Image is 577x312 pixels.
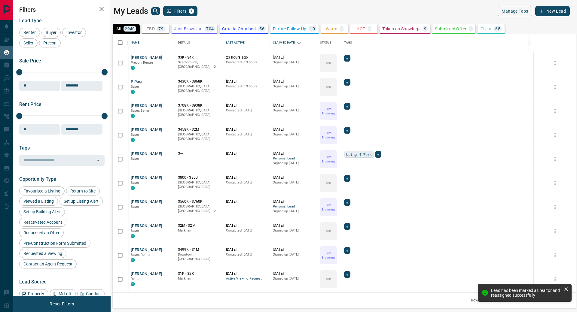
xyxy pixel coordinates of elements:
div: Tags [344,34,352,51]
div: + [375,151,381,158]
span: Buyer [131,229,139,233]
p: Contacted in 3 hours [226,84,267,89]
p: Toronto [178,252,220,262]
button: [PERSON_NAME] [131,223,162,229]
div: + [344,103,350,110]
p: [GEOGRAPHIC_DATA], [GEOGRAPHIC_DATA] [178,180,220,189]
p: TBD [325,277,331,281]
p: Signed up [DATE] [273,60,314,65]
span: Seller [21,41,35,45]
div: + [344,199,350,206]
span: Active Viewing Request [226,276,267,281]
div: Pre-Construction Form Submitted [19,239,90,248]
p: Contacted in 3 hours [226,60,267,65]
span: + [346,271,348,277]
button: more [551,179,560,188]
button: more [551,131,560,140]
div: Name [131,34,140,51]
span: Buyer, Seller [131,109,150,113]
p: [DATE] [273,223,314,228]
button: [PERSON_NAME] [131,127,162,133]
p: [DATE] [273,199,314,204]
p: [DATE] [273,247,314,252]
button: Reset Filters [46,299,78,309]
div: Details [178,34,190,51]
span: Renter [21,30,38,35]
div: Details [175,34,223,51]
p: $430K - $868K [178,79,220,84]
span: Buyer [131,133,139,137]
p: All [116,27,121,31]
span: Requested an Offer [21,230,62,235]
span: Lead Type [19,18,42,23]
p: Just Browsing [321,155,336,164]
div: Seller [19,38,38,47]
div: Set up Building Alert [19,207,65,216]
span: + [346,199,348,205]
div: Buyer [41,28,61,37]
p: Contacted [DATE] [226,132,267,137]
span: Set up Building Alert [21,209,63,214]
span: Pre-Construction Form Submitted [21,241,88,246]
span: MrLoft [56,291,74,296]
p: - [369,27,370,31]
p: North York, Toronto [178,60,220,69]
span: + [346,55,348,61]
div: Favourited a Listing [19,186,65,195]
span: Buyer [131,85,139,89]
div: Name [128,34,175,51]
p: $499K - $1M [178,247,220,252]
p: 79 [158,27,163,31]
span: Property [26,291,46,296]
span: Buyer [131,157,139,161]
div: Condos [77,289,105,298]
p: Signed up [DATE] [273,276,314,281]
span: + [346,79,348,85]
p: Signed up [DATE] [273,84,314,89]
p: [DATE] [226,199,267,204]
p: Toronto [178,132,220,141]
p: TBD [147,27,155,31]
p: Markham [178,276,220,281]
p: Client [481,27,492,31]
span: Personal Lead [273,204,314,209]
span: Viewed a Listing [21,199,56,204]
p: $458K - $2M [178,127,220,132]
span: Favourited a Listing [21,189,63,193]
span: Precon [41,41,59,45]
div: Claimed Date [273,34,295,51]
span: Requested a Viewing [21,251,64,256]
button: [PERSON_NAME] [131,55,162,61]
p: [DATE] [226,247,267,252]
p: [DATE] [273,271,314,276]
span: + [377,151,379,157]
button: P Poon [131,79,143,85]
p: $708K - $938K [178,103,220,108]
p: [DATE] [226,223,267,228]
div: Reactivated Account [19,218,66,227]
p: Signed up [DATE] [273,180,314,185]
button: [PERSON_NAME] [131,199,162,205]
p: [DATE] [226,127,267,132]
p: 23 hours ago [226,55,267,60]
button: [PERSON_NAME] [131,247,162,253]
span: Set up Listing Alert [62,199,101,204]
p: 704 [206,27,214,31]
div: condos.ca [131,234,135,238]
h1: My Leads [114,6,148,16]
div: condos.ca [131,90,135,94]
p: Contacted [DATE] [226,108,267,113]
button: [PERSON_NAME] [131,271,162,277]
p: Future Follow Up [273,27,306,31]
button: more [551,83,560,92]
p: [DATE] [226,103,267,108]
div: condos.ca [131,258,135,262]
span: Buyer [131,181,139,185]
p: Contacted [DATE] [226,228,267,233]
button: [PERSON_NAME] [131,175,162,181]
div: condos.ca [131,114,135,118]
p: [DATE] [226,151,267,156]
span: Renter [131,277,141,281]
div: Investor [62,28,86,37]
button: [PERSON_NAME] [131,151,162,157]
